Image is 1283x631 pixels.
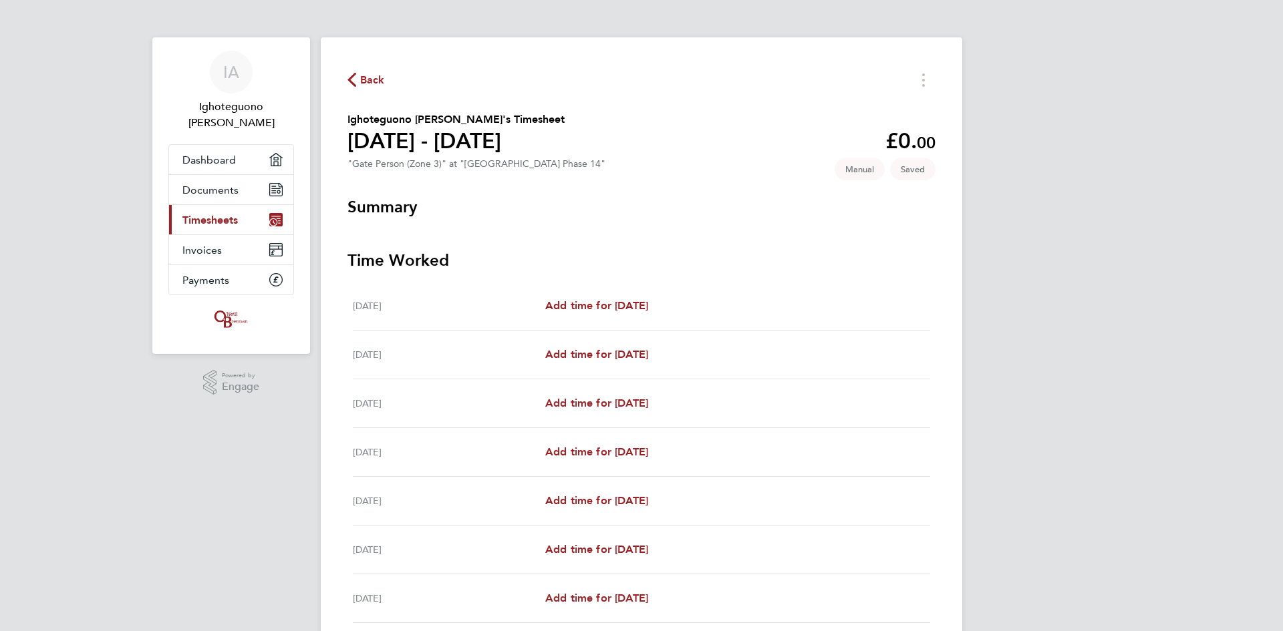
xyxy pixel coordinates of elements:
a: IAIghoteguono [PERSON_NAME] [168,51,294,131]
div: [DATE] [353,493,545,509]
a: Add time for [DATE] [545,542,648,558]
a: Payments [169,265,293,294]
button: Timesheets Menu [911,69,936,90]
div: [DATE] [353,444,545,460]
a: Timesheets [169,205,293,234]
h1: [DATE] - [DATE] [347,128,565,154]
span: Powered by [222,370,259,381]
span: Add time for [DATE] [545,348,648,361]
span: Add time for [DATE] [545,494,648,507]
app-decimal: £0. [885,128,936,154]
img: oneillandbrennan-logo-retina.png [212,308,251,330]
div: [DATE] [353,542,545,558]
div: [DATE] [353,347,545,363]
a: Invoices [169,235,293,264]
span: Invoices [182,244,222,256]
div: "Gate Person (Zone 3)" at "[GEOGRAPHIC_DATA] Phase 14" [347,158,605,170]
span: Ighoteguono Henry Abokitia [168,99,294,131]
nav: Main navigation [152,37,310,354]
span: Documents [182,184,239,196]
span: Add time for [DATE] [545,299,648,312]
a: Add time for [DATE] [545,395,648,411]
span: Add time for [DATE] [545,592,648,604]
a: Add time for [DATE] [545,444,648,460]
a: Add time for [DATE] [545,347,648,363]
div: [DATE] [353,590,545,606]
a: Documents [169,175,293,204]
h3: Time Worked [347,250,936,271]
span: This timesheet is Saved. [890,158,936,180]
a: Add time for [DATE] [545,298,648,314]
span: 00 [917,133,936,152]
button: Back [347,71,385,88]
a: Dashboard [169,145,293,174]
span: Dashboard [182,154,236,166]
span: Add time for [DATE] [545,397,648,409]
span: Add time for [DATE] [545,543,648,556]
span: This timesheet was manually created. [835,158,885,180]
a: Add time for [DATE] [545,590,648,606]
a: Go to home page [168,308,294,330]
span: Payments [182,274,229,286]
div: [DATE] [353,298,545,314]
span: Engage [222,381,259,393]
a: Powered byEngage [203,370,260,395]
span: Back [360,72,385,88]
span: Add time for [DATE] [545,445,648,458]
h2: Ighoteguono [PERSON_NAME]'s Timesheet [347,112,565,128]
span: Timesheets [182,214,238,226]
div: [DATE] [353,395,545,411]
span: IA [223,63,239,81]
a: Add time for [DATE] [545,493,648,509]
h3: Summary [347,196,936,218]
